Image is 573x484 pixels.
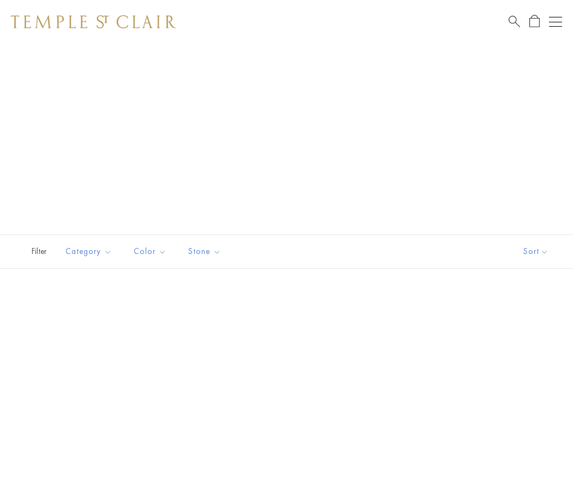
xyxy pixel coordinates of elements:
[529,15,540,28] a: Open Shopping Bag
[60,245,120,258] span: Category
[509,15,520,28] a: Search
[128,245,175,258] span: Color
[183,245,229,258] span: Stone
[180,239,229,264] button: Stone
[57,239,120,264] button: Category
[499,235,573,268] button: Show sort by
[126,239,175,264] button: Color
[11,15,176,28] img: Temple St. Clair
[549,15,562,28] button: Open navigation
